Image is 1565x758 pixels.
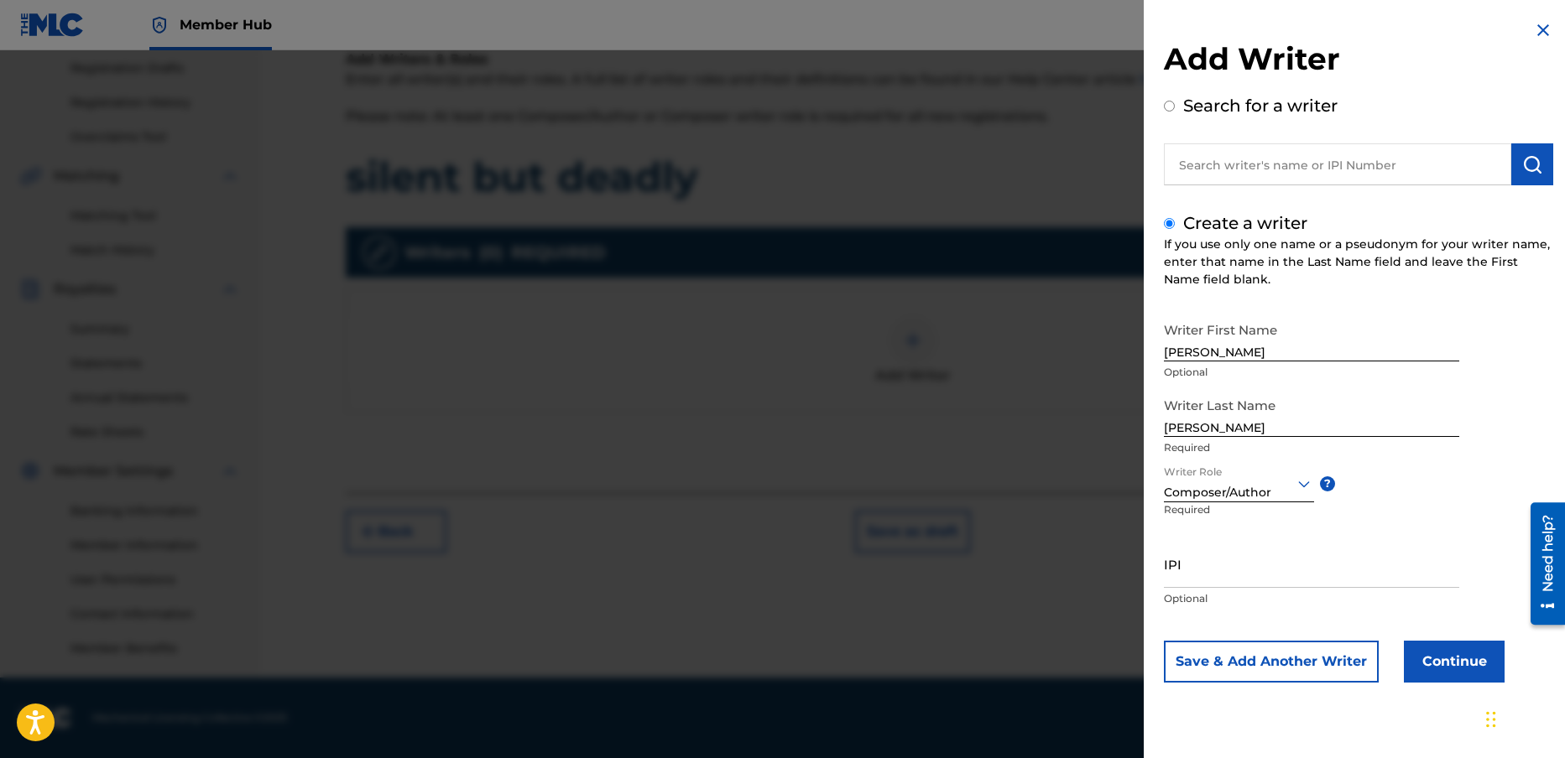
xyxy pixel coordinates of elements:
[1183,213,1307,233] label: Create a writer
[1164,365,1459,380] p: Optional
[1164,40,1553,83] h2: Add Writer
[1164,440,1459,455] p: Required
[1164,502,1221,540] p: Required
[1183,96,1338,116] label: Search for a writer
[1164,641,1379,683] button: Save & Add Another Writer
[1522,154,1542,174] img: Search Works
[1164,143,1511,185] input: Search writer's name or IPI Number
[1164,591,1459,606] p: Optional
[149,15,170,35] img: Top Rightsholder
[1320,476,1335,491] span: ?
[180,15,272,34] span: Member Hub
[1481,678,1565,758] iframe: Chat Widget
[20,13,85,37] img: MLC Logo
[1164,236,1553,288] div: If you use only one name or a pseudonym for your writer name, enter that name in the Last Name fi...
[1404,641,1505,683] button: Continue
[1486,694,1496,745] div: Drag
[1518,495,1565,634] iframe: Resource Center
